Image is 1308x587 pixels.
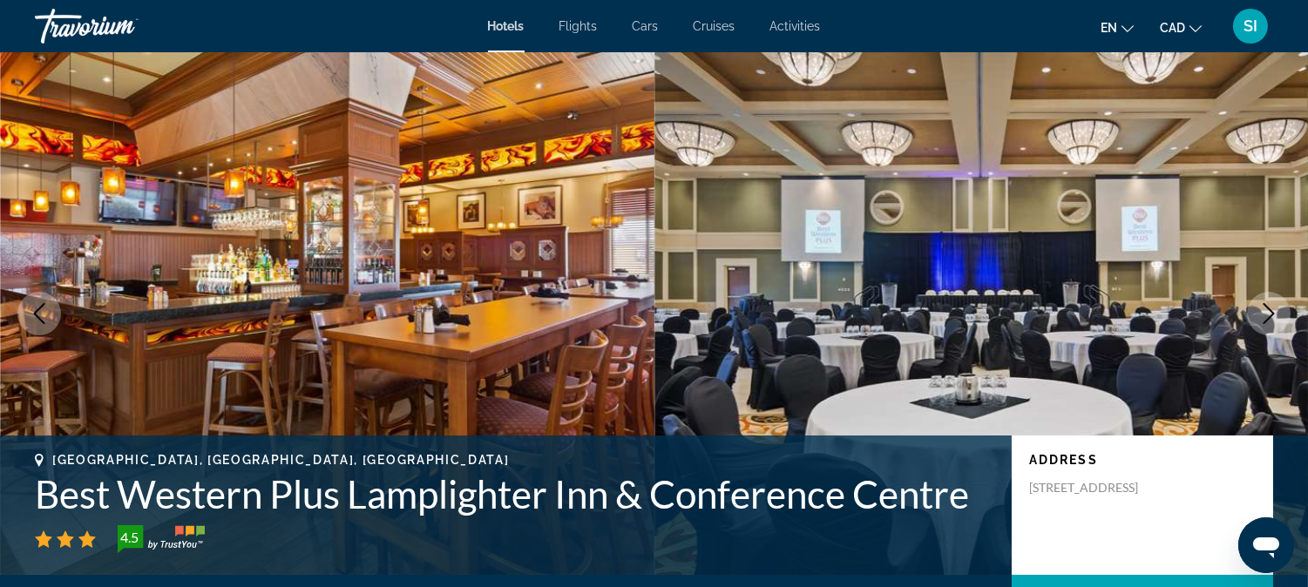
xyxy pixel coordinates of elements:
[1247,292,1291,335] button: Next image
[1160,15,1202,40] button: Change currency
[1228,8,1273,44] button: User Menu
[118,525,205,553] img: trustyou-badge-hor.svg
[1238,517,1294,573] iframe: Button to launch messaging window
[52,453,509,467] span: [GEOGRAPHIC_DATA], [GEOGRAPHIC_DATA], [GEOGRAPHIC_DATA]
[694,19,735,33] a: Cruises
[1101,15,1134,40] button: Change language
[1160,21,1185,35] span: CAD
[1029,453,1256,467] p: Address
[35,471,994,516] h1: Best Western Plus Lamplighter Inn & Conference Centre
[17,292,61,335] button: Previous image
[488,19,525,33] a: Hotels
[1029,480,1169,496] p: [STREET_ADDRESS]
[633,19,659,33] a: Cars
[559,19,598,33] a: Flights
[1244,17,1257,35] span: SI
[112,527,147,548] div: 4.5
[770,19,821,33] a: Activities
[1101,21,1117,35] span: en
[35,3,209,49] a: Travorium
